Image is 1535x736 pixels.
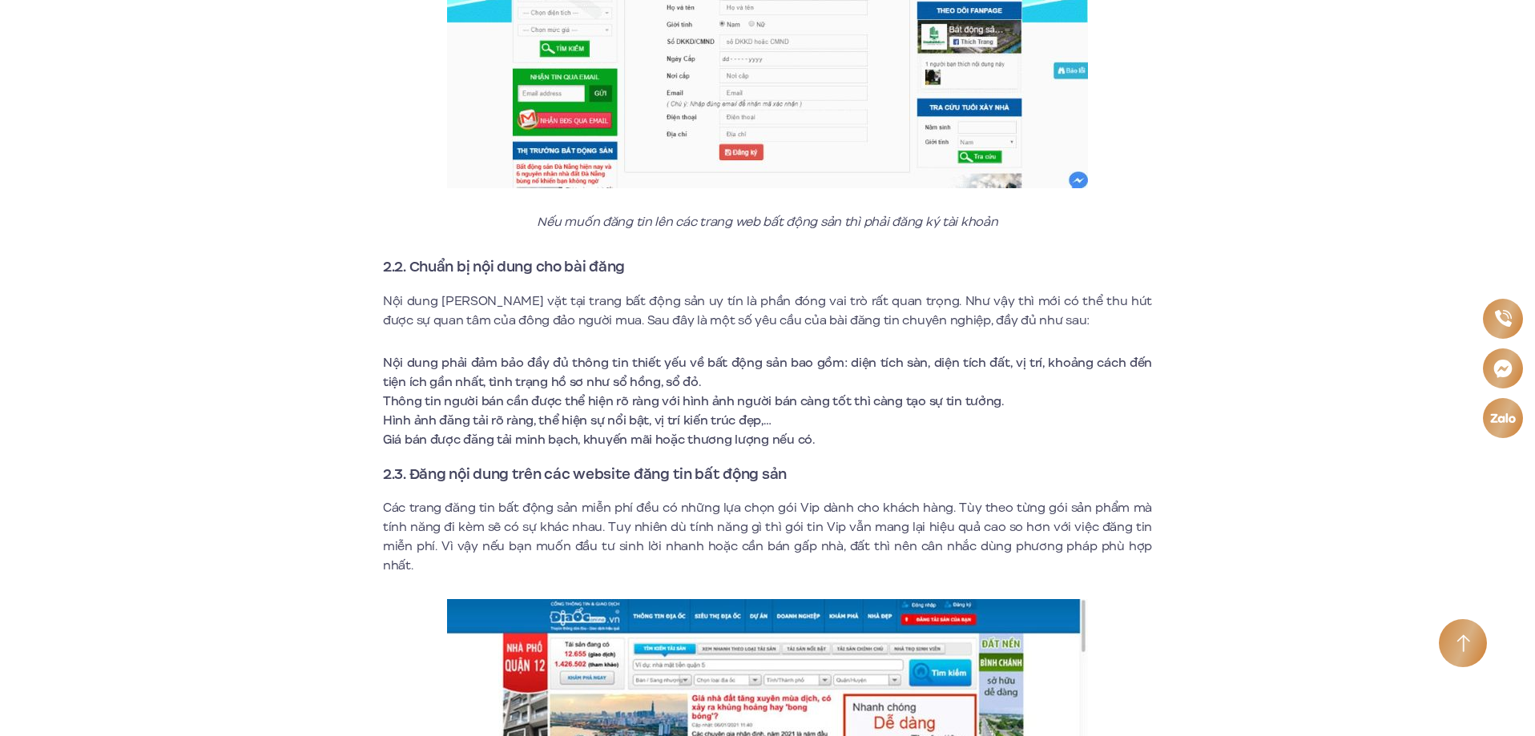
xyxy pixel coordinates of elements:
li: Thông tin người bán cần được thể hiện rõ ràng với hình ảnh người bán càng tốt thì càng tạo sự tin... [383,392,1152,411]
strong: 2.3. Đăng nội dung trên các website đăng tin bất động sản [383,464,787,485]
img: Arrow icon [1456,634,1470,653]
img: Phone icon [1494,310,1512,328]
li: Giá bán được đăng tải minh bạch, khuyến mãi hoặc thương lượng nếu có. [383,430,1152,449]
strong: 2.2. Chuẩn bị nội dung cho bài đăng [383,256,625,277]
p: Các trang đăng tin bất động sản miễn phí đều có những lựa chọn gói Vip dành cho khách hàng. Tùy t... [383,498,1152,575]
img: Messenger icon [1493,358,1513,378]
em: Nếu muốn đăng tin lên các trang web bất động sản thì phải đăng ký tài khoản [537,213,997,231]
p: Nội dung [PERSON_NAME] vặt tại trang bất động sản uy tín là phần đóng vai trò rất quan trọng. Như... [383,292,1152,330]
img: Zalo icon [1489,412,1517,423]
li: Nội dung phải đảm bảo đầy đủ thông tin thiết yếu về bất động sản bao gồm: diện tích sàn, diện tíc... [383,353,1152,392]
li: Hình ảnh đăng tải rõ ràng, thể hiện sự nổi bật, vị trí kiến trúc đẹp,… [383,411,1152,430]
